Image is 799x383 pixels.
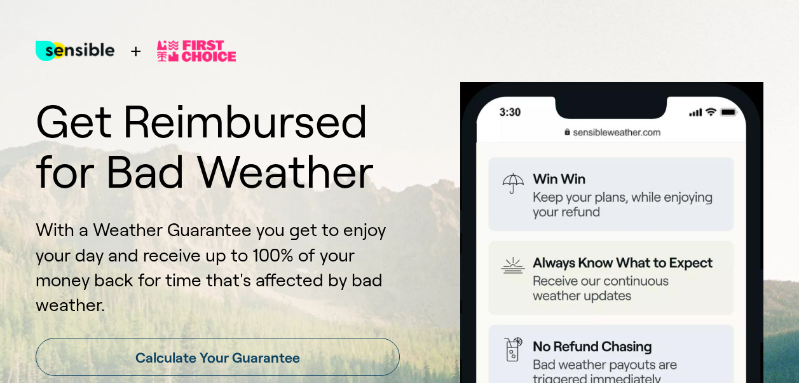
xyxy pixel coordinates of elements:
img: test for bg [36,25,114,76]
a: Calculate Your Guarantee [36,338,400,376]
span: + [130,37,142,66]
p: With a Weather Guarantee you get to enjoy your day and receive up to 100% of your money back for ... [36,218,400,317]
h1: Get Reimbursed for Bad Weather [36,97,400,197]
